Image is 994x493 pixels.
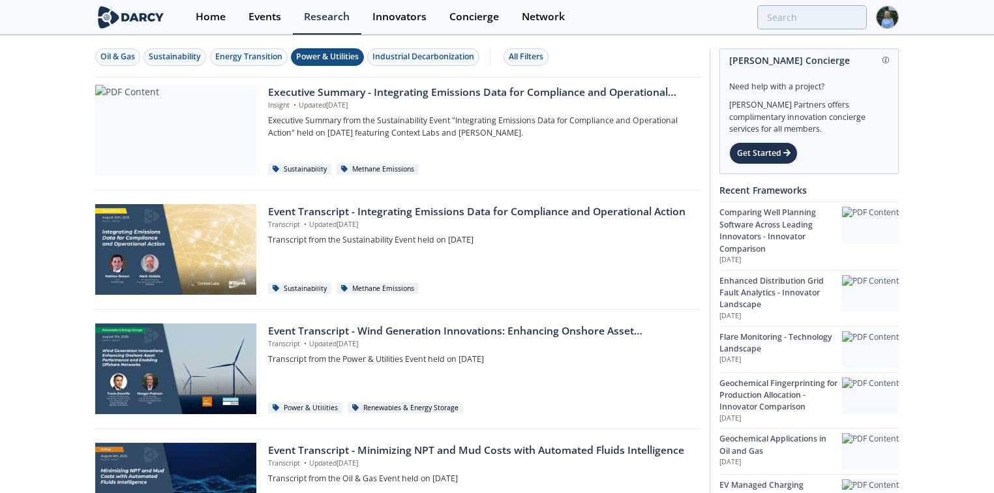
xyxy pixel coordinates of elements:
div: Renewables & Energy Storage [348,402,464,414]
div: Event Transcript - Wind Generation Innovations: Enhancing Onshore Asset Performance and Enabling ... [268,323,691,339]
div: Network [522,12,565,22]
p: Transcript Updated [DATE] [268,339,691,350]
p: [DATE] [719,255,842,265]
div: Need help with a project? [729,72,889,93]
a: Flare Monitoring - Technology Landscape [DATE] PDF Content [719,326,899,372]
div: Sustainability [268,164,332,175]
div: Innovators [372,12,427,22]
a: Video Content Event Transcript - Integrating Emissions Data for Compliance and Operational Action... [95,204,700,295]
div: Get Started [729,142,798,164]
img: Video Content [95,204,256,295]
a: Geochemical Applications in Oil and Gas [DATE] PDF Content [719,428,899,474]
a: PDF Content Executive Summary - Integrating Emissions Data for Compliance and Operational Action ... [95,85,700,176]
img: Profile [876,6,899,29]
img: logo-wide.svg [95,6,166,29]
input: Advanced Search [757,5,867,29]
div: All Filters [509,51,543,63]
div: Power & Utilities [296,51,359,63]
p: Transcript from the Sustainability Event held on [DATE] [268,234,691,246]
p: Transcript from the Oil & Gas Event held on [DATE] [268,473,691,485]
div: Concierge [449,12,499,22]
span: • [302,220,309,229]
img: information.svg [882,57,890,64]
p: [DATE] [719,355,842,365]
span: • [302,458,309,468]
div: Executive Summary - Integrating Emissions Data for Compliance and Operational Action [268,85,691,100]
div: Events [248,12,281,22]
div: Sustainability [268,283,332,295]
button: All Filters [504,48,549,66]
p: [DATE] [719,457,842,468]
div: [PERSON_NAME] Partners offers complimentary innovation concierge services for all members. [729,93,889,136]
p: Transcript Updated [DATE] [268,458,691,469]
button: Industrial Decarbonization [367,48,479,66]
div: Sustainability [149,51,201,63]
div: Oil & Gas [100,51,135,63]
button: Power & Utilities [291,48,364,66]
div: Event Transcript - Integrating Emissions Data for Compliance and Operational Action [268,204,691,220]
a: Comparing Well Planning Software Across Leading Innovators - Innovator Comparison [DATE] PDF Content [719,202,899,269]
a: Enhanced Distribution Grid Fault Analytics - Innovator Landscape [DATE] PDF Content [719,270,899,326]
img: Video Content [95,323,256,414]
span: • [292,100,299,110]
div: Home [196,12,226,22]
p: [DATE] [719,311,842,321]
div: Methane Emissions [337,164,419,175]
div: Power & Utilities [268,402,343,414]
div: Research [304,12,350,22]
div: Geochemical Applications in Oil and Gas [719,433,842,457]
a: Geochemical Fingerprinting for Production Allocation - Innovator Comparison [DATE] PDF Content [719,372,899,428]
div: Recent Frameworks [719,179,899,202]
div: Methane Emissions [337,283,419,295]
div: [PERSON_NAME] Concierge [729,49,889,72]
p: Executive Summary from the Sustainability Event "Integrating Emissions Data for Compliance and Op... [268,115,691,139]
div: Industrial Decarbonization [372,51,474,63]
a: Video Content Event Transcript - Wind Generation Innovations: Enhancing Onshore Asset Performance... [95,323,700,415]
button: Oil & Gas [95,48,140,66]
button: Energy Transition [210,48,288,66]
span: • [302,339,309,348]
p: Transcript from the Power & Utilities Event held on [DATE] [268,353,691,365]
p: Insight Updated [DATE] [268,100,691,111]
div: Comparing Well Planning Software Across Leading Innovators - Innovator Comparison [719,207,842,255]
p: Transcript Updated [DATE] [268,220,691,230]
div: Geochemical Fingerprinting for Production Allocation - Innovator Comparison [719,378,842,413]
div: Enhanced Distribution Grid Fault Analytics - Innovator Landscape [719,275,842,311]
div: Event Transcript - Minimizing NPT and Mud Costs with Automated Fluids Intelligence [268,443,691,458]
p: [DATE] [719,413,842,424]
button: Sustainability [143,48,206,66]
div: Energy Transition [215,51,282,63]
div: Flare Monitoring - Technology Landscape [719,331,842,355]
